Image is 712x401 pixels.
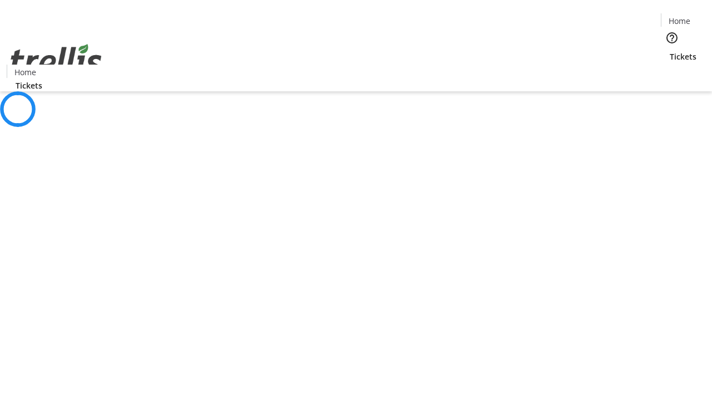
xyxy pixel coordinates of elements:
button: Help [661,27,683,49]
span: Tickets [670,51,696,62]
a: Tickets [661,51,705,62]
a: Home [7,66,43,78]
a: Tickets [7,80,51,91]
a: Home [661,15,697,27]
span: Tickets [16,80,42,91]
img: Orient E2E Organization mbGOeGc8dg's Logo [7,32,106,87]
span: Home [14,66,36,78]
button: Cart [661,62,683,85]
span: Home [669,15,690,27]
